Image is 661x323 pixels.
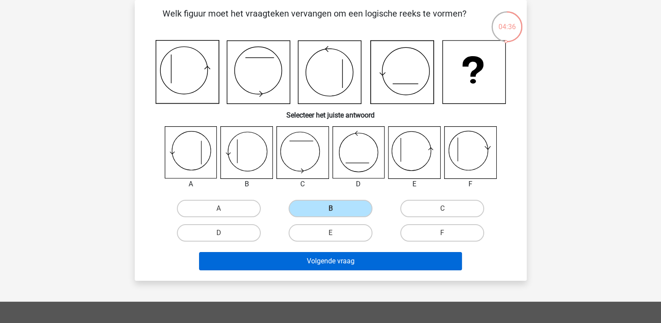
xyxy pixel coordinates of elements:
[214,179,279,189] div: B
[149,104,513,119] h6: Selecteer het juiste antwoord
[158,179,224,189] div: A
[438,179,503,189] div: F
[289,224,372,242] label: E
[400,200,484,217] label: C
[270,179,335,189] div: C
[491,10,523,32] div: 04:36
[289,200,372,217] label: B
[326,179,392,189] div: D
[199,252,462,270] button: Volgende vraag
[400,224,484,242] label: F
[177,200,261,217] label: A
[149,7,480,33] p: Welk figuur moet het vraagteken vervangen om een logische reeks te vormen?
[382,179,447,189] div: E
[177,224,261,242] label: D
